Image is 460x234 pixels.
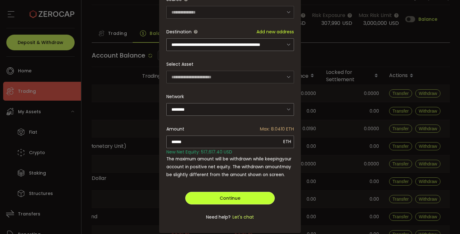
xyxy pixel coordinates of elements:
[206,214,231,220] span: Need help?
[260,123,294,135] span: Max: 8.0410 ETH
[166,156,291,170] span: your account in positive net equity. The withdrawn amount
[166,61,193,67] label: Select Asset
[166,93,184,100] label: Network
[166,149,232,155] span: New Net Equity: 517,617.40 USD
[166,156,282,162] span: The maximum amount will be withdrawn while keeping
[185,192,275,204] button: Continue
[166,123,184,135] span: Amount
[220,195,240,201] span: Continue
[166,164,291,178] span: may be slightly different from the amount shown on screen.
[428,204,460,234] iframe: Chat Widget
[283,138,291,145] span: ETH
[231,214,254,220] span: Let's chat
